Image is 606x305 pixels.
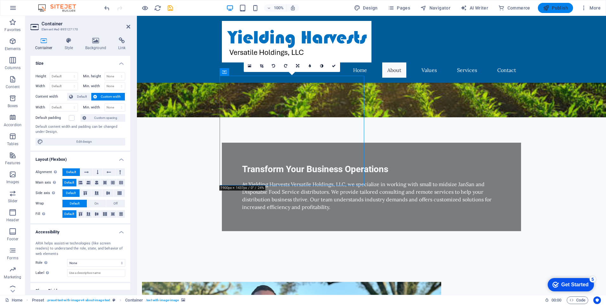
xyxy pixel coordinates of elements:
[75,93,89,101] span: Default
[244,60,256,72] a: Select files from the file manager, stock photos, or upload file(s)
[538,3,573,13] button: Publish
[99,93,123,101] span: Custom width
[35,179,62,186] label: Main axis
[103,4,111,12] button: undo
[35,93,67,101] label: Content width
[67,269,125,277] input: Use a descriptive name
[42,21,130,27] h2: Container
[32,296,185,304] nav: breadcrumb
[316,60,328,72] a: Greyscale
[30,56,130,67] h4: Size
[498,5,530,11] span: Commerce
[87,200,106,207] button: On
[354,5,378,11] span: Design
[5,160,20,165] p: Features
[274,4,284,12] h6: 100%
[66,189,76,197] span: Default
[256,60,268,72] a: Crop mode
[578,3,603,13] button: More
[8,198,18,204] p: Slider
[83,75,105,78] label: Min. height
[106,200,125,207] button: Off
[556,298,557,302] span: :
[35,124,125,135] div: Default content width and padding can be changed under Design.
[545,296,562,304] h6: Session time
[145,296,179,304] span: . text-with-image-image
[47,296,110,304] span: . preset-text-with-image-v4-about-image-text
[42,27,118,32] h3: Element #ed-895127170
[47,1,53,8] div: 5
[4,122,22,127] p: Accordion
[62,210,76,218] button: Default
[62,179,76,186] button: Default
[7,141,18,146] p: Tables
[94,200,99,207] span: On
[280,60,292,72] a: Rotate right 90°
[496,3,533,13] button: Commerce
[388,5,410,11] span: Pages
[461,5,488,11] span: AI Writer
[113,298,115,302] i: This element is a customizable preset
[292,60,304,72] a: Change orientation
[328,60,340,72] a: Confirm ( Ctrl ⏎ )
[6,217,19,223] p: Header
[6,179,19,185] p: Images
[167,4,174,12] i: Save (Ctrl+S)
[64,179,74,186] span: Default
[567,296,588,304] button: Code
[154,4,161,12] button: reload
[36,4,84,12] img: Editor Logo
[62,168,80,176] button: Default
[32,296,44,304] span: Click to select. Double-click to edit
[5,46,21,51] p: Elements
[113,200,118,207] span: Off
[35,84,50,88] label: Width
[19,7,46,13] div: Get Started
[125,296,143,304] span: Container
[6,84,20,89] p: Content
[30,37,60,51] h4: Container
[351,3,380,13] div: Design (Ctrl+Alt+Y)
[5,65,21,70] p: Columns
[7,256,18,261] p: Forms
[35,200,62,207] label: Wrap
[83,84,105,88] label: Min. width
[351,3,380,13] button: Design
[62,189,80,197] button: Default
[154,4,161,12] i: Reload page
[418,3,453,13] button: Navigator
[570,296,585,304] span: Code
[30,283,130,295] h4: Shape Dividers
[166,4,174,12] button: save
[35,75,50,78] label: Height
[35,269,67,277] label: Label
[4,27,21,32] p: Favorites
[35,106,50,109] label: Width
[35,114,69,122] label: Default padding
[35,168,62,176] label: Alignment
[581,5,601,11] span: More
[551,296,561,304] span: 00 00
[181,298,185,302] i: This element contains a background
[66,168,76,176] span: Default
[7,237,18,242] p: Footer
[81,114,125,122] button: Custom spacing
[91,93,125,101] button: Custom width
[35,241,125,257] div: ARIA helps assistive technologies (like screen readers) to understand the role, state, and behavi...
[5,296,23,304] a: Click to cancel selection. Double-click to open Pages
[30,224,130,236] h4: Accessibility
[593,296,601,304] button: Usercentrics
[30,152,130,163] h4: Layout (Flexbox)
[70,200,80,207] span: Default
[458,3,491,13] button: AI Writer
[60,37,81,51] h4: Style
[385,3,413,13] button: Pages
[35,189,62,197] label: Side axis
[304,60,316,72] a: Blur
[5,3,51,16] div: Get Started 5 items remaining, 0% complete
[420,5,450,11] span: Navigator
[67,93,91,101] button: Default
[45,138,123,146] span: Edit design
[35,210,62,218] label: Fill
[268,60,280,72] a: Rotate left 90°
